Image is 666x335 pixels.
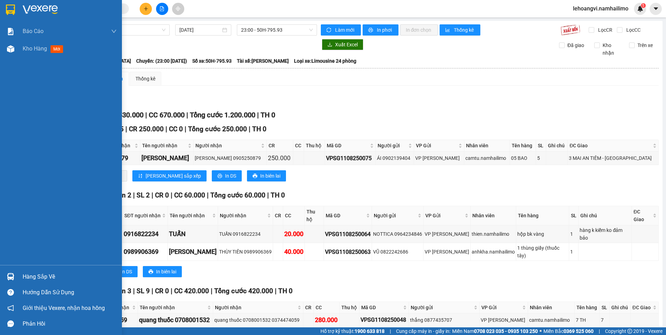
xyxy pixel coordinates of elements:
[132,170,207,181] button: sort-ascending[PERSON_NAME] sắp xếp
[416,142,457,149] span: VP Gửi
[315,315,338,325] div: 280.000
[335,26,355,34] span: Làm mới
[305,206,324,225] th: Thu hộ
[580,226,630,242] div: hàng k kiểm ko đảm bảo
[268,153,292,163] div: 250.000
[108,266,138,277] button: printerIn DS
[169,247,217,257] div: [PERSON_NAME]
[215,304,296,311] span: Người nhận
[322,39,363,50] button: downloadXuất Excel
[135,75,155,83] div: Thống kê
[140,304,206,311] span: Tên người nhận
[155,191,169,199] span: CR 0
[452,327,538,335] span: Miền Nam
[415,154,463,162] div: VP [PERSON_NAME]
[260,172,280,180] span: In biên lai
[516,206,569,225] th: Tên hàng
[133,287,135,295] span: |
[641,3,646,8] sup: 1
[610,302,631,313] th: Ghi chú
[424,243,471,261] td: VP Phạm Ngũ Lão
[51,45,63,53] span: mới
[424,225,471,243] td: VP Phạm Ngũ Lão
[7,273,14,280] img: warehouse-icon
[168,243,218,261] td: THÙY TIÊN
[414,151,464,165] td: VP Phạm Ngũ Lão
[169,125,183,133] span: CC 0
[368,28,374,33] span: printer
[540,330,542,333] span: ⚪️
[601,316,608,324] div: 7
[650,3,662,15] button: caret-down
[267,191,269,199] span: |
[425,230,469,238] div: VP [PERSON_NAME]
[220,212,266,219] span: Người nhận
[425,248,469,256] div: VP [PERSON_NAME]
[335,41,358,48] span: Xuất Excel
[390,327,391,335] span: |
[144,6,148,11] span: plus
[7,289,14,296] span: question-circle
[624,26,642,34] span: Lọc CC
[185,125,186,133] span: |
[168,225,218,243] td: TUẤN
[327,42,332,48] span: download
[373,230,422,238] div: NOTTICA 0964234846
[160,6,164,11] span: file-add
[125,125,127,133] span: |
[195,142,260,149] span: Người nhận
[261,111,275,119] span: TH 0
[257,111,259,119] span: |
[324,243,372,261] td: VPSG1108250063
[575,302,600,313] th: Tên hàng
[400,24,438,36] button: In đơn chọn
[174,191,205,199] span: CC 60.000
[275,287,277,295] span: |
[129,125,164,133] span: CR 250.000
[271,191,285,199] span: TH 0
[252,125,266,133] span: TH 0
[253,173,257,179] span: printer
[481,316,527,324] div: VP [PERSON_NAME]
[267,140,294,151] th: CR
[23,319,117,329] div: Phản hồi
[149,111,185,119] span: CC 670.000
[377,154,413,162] div: ÁI 0902139404
[111,29,117,34] span: down
[327,142,369,149] span: Mã GD
[148,269,153,275] span: printer
[634,208,651,223] span: ĐC Giao
[211,287,212,295] span: |
[546,140,568,151] th: Ghi chú
[225,172,236,180] span: In DS
[138,313,213,327] td: quang thuốc 0708001532
[7,320,14,327] span: message
[567,4,634,13] span: lehoangvi.namhailimo
[293,140,304,151] th: CC
[23,304,105,312] span: Giới thiệu Vexere, nhận hoa hồng
[217,173,222,179] span: printer
[241,25,313,35] span: 23:00 - 50H-795.93
[7,45,14,53] img: warehouse-icon
[653,6,659,12] span: caret-down
[142,142,186,149] span: Tên người nhận
[152,287,153,295] span: |
[537,154,545,162] div: 5
[637,6,643,12] img: icon-new-feature
[511,154,534,162] div: 05 BAO
[304,140,325,151] th: Thu hộ
[471,206,516,225] th: Nhân viên
[146,172,201,180] span: [PERSON_NAME] sắp xếp
[560,24,580,36] img: 9k=
[124,247,166,257] div: 0989906369
[284,229,303,239] div: 20.000
[171,287,172,295] span: |
[7,305,14,311] span: notification
[480,313,528,327] td: VP Phạm Ngũ Lão
[237,57,289,65] span: Tài xế: [PERSON_NAME]
[190,111,255,119] span: Tổng cước 1.200.000
[378,142,407,149] span: Người gửi
[600,302,610,313] th: SL
[633,304,651,311] span: ĐC Giao
[23,272,117,282] div: Hàng sắp về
